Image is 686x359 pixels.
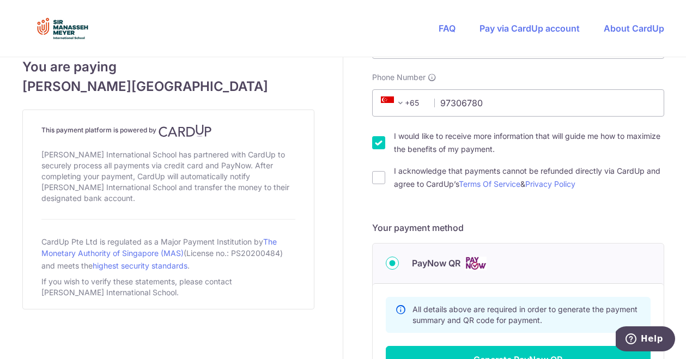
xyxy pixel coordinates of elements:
[22,77,314,96] span: [PERSON_NAME][GEOGRAPHIC_DATA]
[439,23,456,34] a: FAQ
[465,257,487,270] img: Cards logo
[381,96,407,109] span: +65
[394,165,664,191] label: I acknowledge that payments cannot be refunded directly via CardUp and agree to CardUp’s &
[459,179,520,188] a: Terms Of Service
[41,233,295,274] div: CardUp Pte Ltd is regulated as a Major Payment Institution by (License no.: PS20200484) and meets...
[41,274,295,300] div: If you wish to verify these statements, please contact [PERSON_NAME] International School.
[22,57,314,77] span: You are paying
[378,96,427,109] span: +65
[616,326,675,354] iframe: Opens a widget where you can find more information
[372,72,426,83] span: Phone Number
[525,179,575,188] a: Privacy Policy
[159,124,212,137] img: CardUp
[93,261,187,270] a: highest security standards
[386,257,651,270] div: PayNow QR Cards logo
[412,257,460,270] span: PayNow QR
[604,23,664,34] a: About CardUp
[41,147,295,206] div: [PERSON_NAME] International School has partnered with CardUp to securely process all payments via...
[41,124,295,137] h4: This payment platform is powered by
[372,221,664,234] h5: Your payment method
[479,23,580,34] a: Pay via CardUp account
[394,130,664,156] label: I would like to receive more information that will guide me how to maximize the benefits of my pa...
[412,305,638,325] span: All details above are required in order to generate the payment summary and QR code for payment.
